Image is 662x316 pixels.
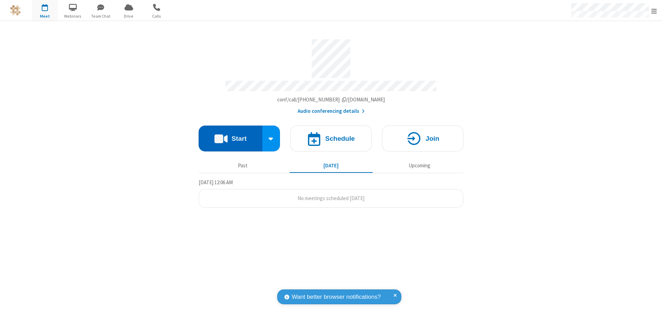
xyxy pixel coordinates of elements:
[199,179,233,186] span: [DATE] 12:06 AM
[298,107,365,115] button: Audio conferencing details
[199,126,262,151] button: Start
[325,135,355,142] h4: Schedule
[298,195,364,201] span: No meetings scheduled [DATE]
[199,178,463,208] section: Today's Meetings
[88,13,114,19] span: Team Chat
[144,13,170,19] span: Calls
[60,13,86,19] span: Webinars
[199,34,463,115] section: Account details
[116,13,142,19] span: Drive
[10,5,21,16] img: QA Selenium DO NOT DELETE OR CHANGE
[262,126,280,151] div: Start conference options
[32,13,58,19] span: Meet
[277,96,385,103] span: Copy my meeting room link
[231,135,247,142] h4: Start
[378,159,461,172] button: Upcoming
[201,159,284,172] button: Past
[425,135,439,142] h4: Join
[292,293,381,302] span: Want better browser notifications?
[290,126,372,151] button: Schedule
[382,126,463,151] button: Join
[277,96,385,104] button: Copy my meeting room linkCopy my meeting room link
[290,159,373,172] button: [DATE]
